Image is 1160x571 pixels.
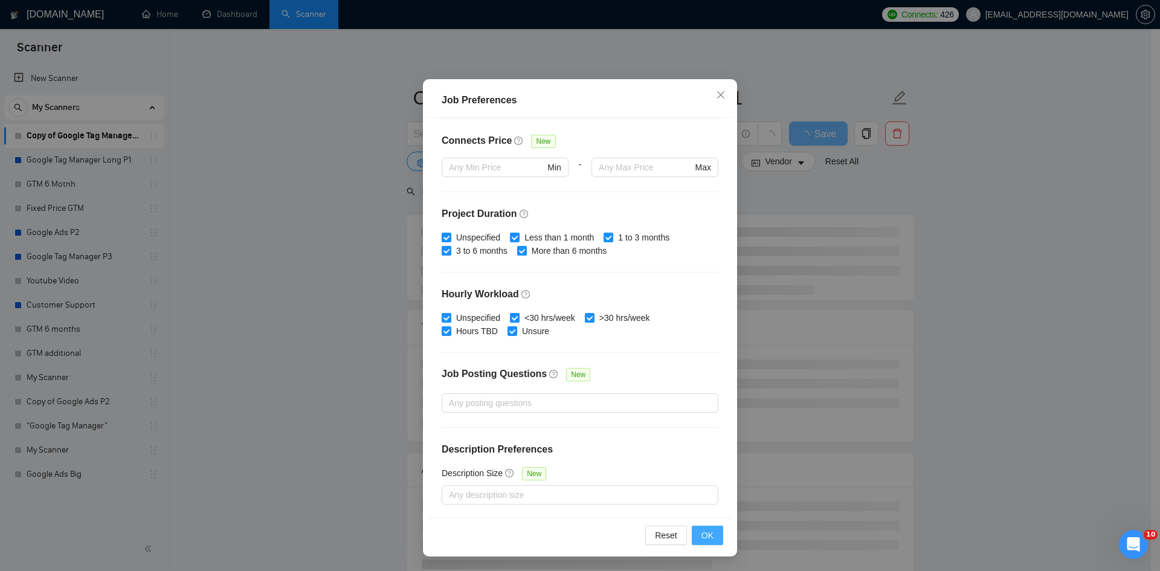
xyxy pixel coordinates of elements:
[645,526,687,545] button: Reset
[1144,530,1158,540] span: 10
[442,287,718,302] h4: Hourly Workload
[442,367,547,381] h4: Job Posting Questions
[451,244,512,257] span: 3 to 6 months
[716,90,726,100] span: close
[520,209,529,219] span: question-circle
[695,161,711,174] span: Max
[704,79,737,112] button: Close
[442,442,718,457] h4: Description Preferences
[527,244,612,257] span: More than 6 months
[520,231,599,244] span: Less than 1 month
[442,466,503,480] h5: Description Size
[505,468,515,478] span: question-circle
[517,324,554,338] span: Unsure
[442,93,718,108] div: Job Preferences
[655,529,677,542] span: Reset
[442,207,718,221] h4: Project Duration
[451,231,505,244] span: Unspecified
[547,161,561,174] span: Min
[692,526,723,545] button: OK
[520,311,580,324] span: <30 hrs/week
[514,136,524,146] span: question-circle
[594,311,655,324] span: >30 hrs/week
[549,369,559,379] span: question-circle
[521,289,531,299] span: question-circle
[442,134,512,148] h4: Connects Price
[451,324,503,338] span: Hours TBD
[701,529,714,542] span: OK
[522,467,546,480] span: New
[569,158,591,192] div: -
[451,311,505,324] span: Unspecified
[449,161,545,174] input: Any Min Price
[531,135,555,148] span: New
[613,231,674,244] span: 1 to 3 months
[1119,530,1148,559] iframe: Intercom live chat
[566,368,590,381] span: New
[599,161,692,174] input: Any Max Price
